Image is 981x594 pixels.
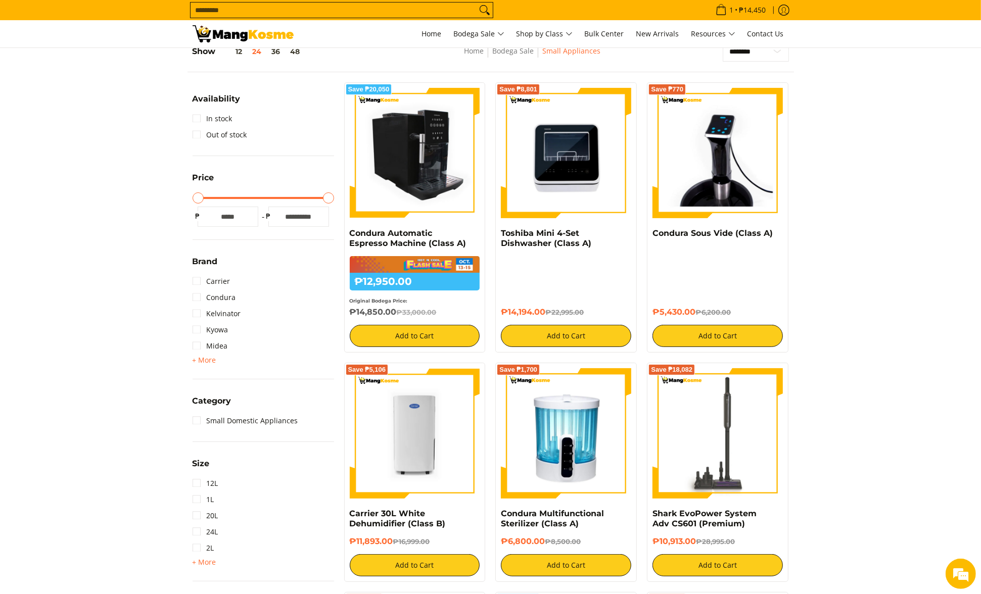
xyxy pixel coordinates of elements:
[545,537,581,546] del: ₱8,500.00
[501,228,591,248] a: Toshiba Mini 4-Set Dishwasher (Class A)
[464,46,484,56] a: Home
[652,88,783,218] img: Condura Sous Vide (Class A)
[417,20,447,47] a: Home
[738,7,768,14] span: ₱14,450
[501,325,631,347] button: Add to Cart
[193,322,228,338] a: Kyowa
[517,28,573,40] span: Shop by Class
[501,368,631,499] img: Condura Multifunctional Sterilizer (Class A)
[652,536,783,547] h6: ₱10,913.00
[193,356,216,364] span: + More
[193,397,231,413] summary: Open
[193,524,218,540] a: 24L
[454,28,504,40] span: Bodega Sale
[193,397,231,405] span: Category
[193,338,228,354] a: Midea
[542,46,600,56] a: Small Appliances
[304,20,789,47] nav: Main Menu
[193,174,214,189] summary: Open
[631,20,684,47] a: New Arrivals
[350,368,480,499] img: carrier-30-liter-dehumidier-premium-full-view-mang-kosme
[350,88,480,218] img: Condura Automatic Espresso Machine (Class A) - 0
[511,20,578,47] a: Shop by Class
[501,88,631,218] img: Toshiba Mini 4-Set Dishwasher (Class A)
[350,554,480,576] button: Add to Cart
[350,298,408,304] small: Original Bodega Price:
[193,540,214,556] a: 2L
[652,509,757,528] a: Shark EvoPower System Adv CS601 (Premium)
[501,307,631,317] h6: ₱14,194.00
[651,86,683,92] span: Save ₱770
[696,537,735,546] del: ₱28,995.00
[580,20,629,47] a: Bulk Center
[348,86,390,92] span: Save ₱20,050
[501,509,604,528] a: Condura Multifunctional Sterilizer (Class A)
[652,325,783,347] button: Add to Cart
[652,368,783,499] img: shark-evopower-wireless-vacuum-full-view-mang-kosme
[193,127,247,143] a: Out of stock
[422,29,442,38] span: Home
[686,20,740,47] a: Resources
[193,491,214,508] a: 1L
[267,47,286,56] button: 36
[193,111,232,127] a: In stock
[193,306,241,322] a: Kelvinator
[193,508,218,524] a: 20L
[728,7,735,14] span: 1
[193,413,298,429] a: Small Domestic Appliances
[193,460,210,468] span: Size
[501,536,631,547] h6: ₱6,800.00
[350,307,480,317] h6: ₱14,850.00
[263,211,273,221] span: ₱
[652,228,773,238] a: Condura Sous Vide (Class A)
[477,3,493,18] button: Search
[350,509,446,528] a: Carrier 30L White Dehumidifier (Class B)
[449,20,509,47] a: Bodega Sale
[492,46,534,56] a: Bodega Sale
[193,258,218,266] span: Brand
[501,554,631,576] button: Add to Cart
[691,28,735,40] span: Resources
[350,536,480,547] h6: ₱11,893.00
[499,86,537,92] span: Save ₱8,801
[350,228,466,248] a: Condura Automatic Espresso Machine (Class A)
[713,5,769,16] span: •
[193,46,305,57] h5: Show
[652,307,783,317] h6: ₱5,430.00
[695,308,731,316] del: ₱6,200.00
[393,537,430,546] del: ₱16,999.00
[397,308,437,316] del: ₱33,000.00
[350,273,480,290] h6: ₱12,950.00
[193,475,218,491] a: 12L
[545,308,584,316] del: ₱22,995.00
[350,325,480,347] button: Add to Cart
[585,29,624,38] span: Bulk Center
[193,95,241,103] span: Availability
[193,558,216,566] span: + More
[193,95,241,111] summary: Open
[216,47,248,56] button: 12
[193,556,216,568] summary: Open
[193,211,203,221] span: ₱
[193,25,294,42] img: Small Appliances l Mang Kosme: Home Appliances Warehouse Sale
[193,174,214,182] span: Price
[348,367,386,373] span: Save ₱5,106
[193,258,218,273] summary: Open
[742,20,789,47] a: Contact Us
[748,29,784,38] span: Contact Us
[248,47,267,56] button: 24
[193,354,216,366] summary: Open
[652,554,783,576] button: Add to Cart
[636,29,679,38] span: New Arrivals
[193,289,236,306] a: Condura
[651,367,692,373] span: Save ₱18,082
[393,45,672,68] nav: Breadcrumbs
[499,367,537,373] span: Save ₱1,700
[193,460,210,475] summary: Open
[193,273,230,289] a: Carrier
[286,47,305,56] button: 48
